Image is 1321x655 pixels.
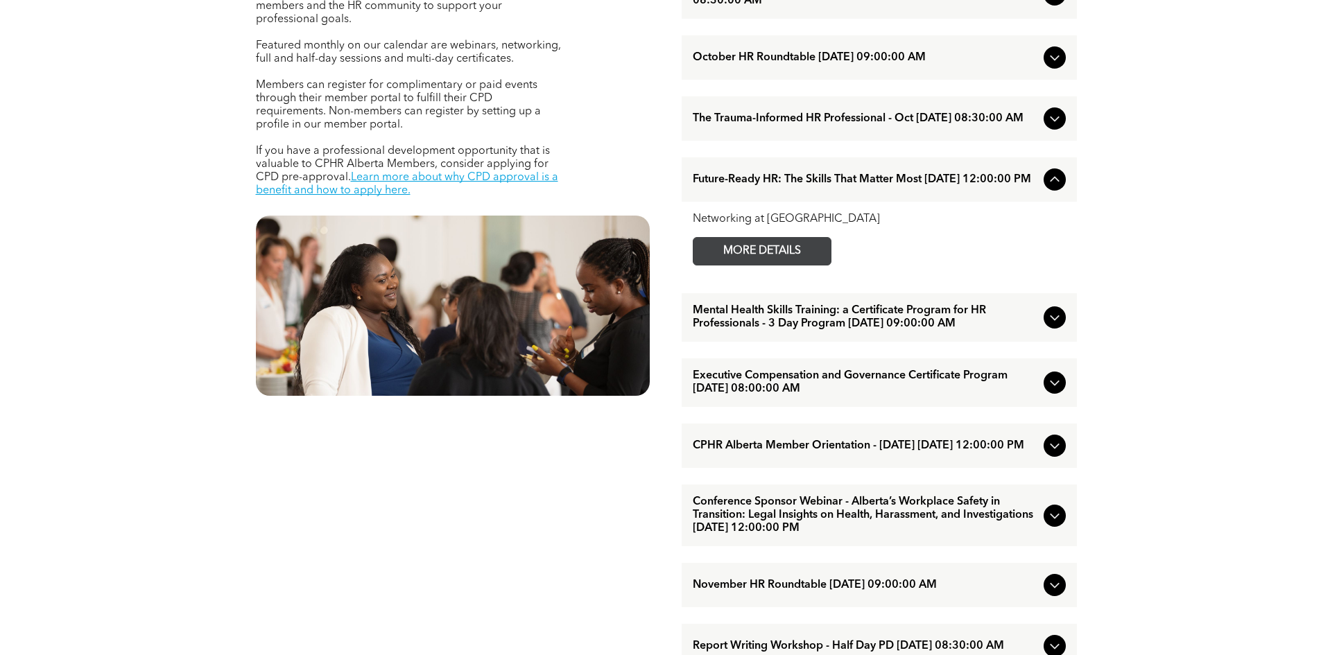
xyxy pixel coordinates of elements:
span: Featured monthly on our calendar are webinars, networking, full and half-day sessions and multi-d... [256,40,561,64]
span: Members can register for complimentary or paid events through their member portal to fulfill thei... [256,80,541,130]
span: Executive Compensation and Governance Certificate Program [DATE] 08:00:00 AM [693,369,1038,396]
a: Learn more about why CPD approval is a benefit and how to apply here. [256,172,558,196]
span: October HR Roundtable [DATE] 09:00:00 AM [693,51,1038,64]
span: Conference Sponsor Webinar - Alberta’s Workplace Safety in Transition: Legal Insights on Health, ... [693,496,1038,535]
span: CPHR Alberta Member Orientation - [DATE] [DATE] 12:00:00 PM [693,439,1038,453]
span: MORE DETAILS [707,238,817,265]
span: Mental Health Skills Training: a Certificate Program for HR Professionals - 3 Day Program [DATE] ... [693,304,1038,331]
span: November HR Roundtable [DATE] 09:00:00 AM [693,579,1038,592]
a: MORE DETAILS [693,237,831,265]
span: If you have a professional development opportunity that is valuable to CPHR Alberta Members, cons... [256,146,550,183]
span: Report Writing Workshop - Half Day PD [DATE] 08:30:00 AM [693,640,1038,653]
span: The Trauma-Informed HR Professional - Oct [DATE] 08:30:00 AM [693,112,1038,125]
div: Networking at [GEOGRAPHIC_DATA] [693,213,1066,226]
span: Future-Ready HR: The Skills That Matter Most [DATE] 12:00:00 PM [693,173,1038,186]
